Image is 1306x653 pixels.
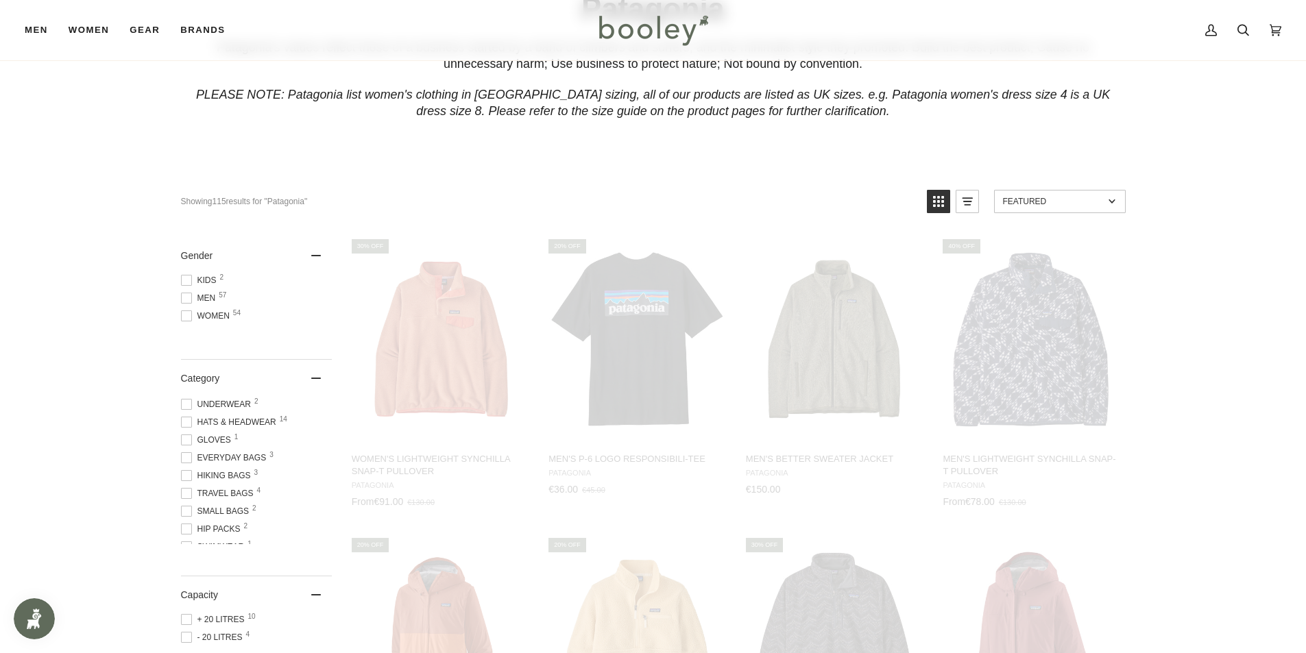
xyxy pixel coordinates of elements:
span: + 20 Litres [181,613,249,626]
span: 3 [269,452,274,458]
span: 2 [254,398,258,405]
span: Kids [181,274,221,286]
span: 54 [233,310,241,317]
span: Everyday Bags [181,452,271,464]
span: Underwear [181,398,255,410]
span: 14 [280,416,287,423]
span: 57 [219,292,226,299]
img: Booley [593,10,713,50]
span: 4 [257,487,261,494]
a: View grid mode [927,190,950,213]
span: Hip Packs [181,523,245,535]
span: Men [25,23,48,37]
span: 2 [220,274,224,281]
span: Women [181,310,234,322]
span: Small Bags [181,505,254,517]
span: - 20 Litres [181,631,247,643]
span: Travel Bags [181,487,258,500]
span: Featured [1003,197,1104,206]
span: Gloves [181,434,235,446]
span: Category [181,373,220,384]
a: Sort options [994,190,1126,213]
span: 2 [243,523,247,530]
iframe: Button to open loyalty program pop-up [14,598,55,639]
span: 10 [248,613,256,620]
span: Gender [181,250,213,261]
span: 3 [254,469,258,476]
div: Showing results for "Patagonia" [181,190,917,213]
span: 1 [234,434,239,441]
span: Capacity [181,589,218,600]
span: 1 [247,541,252,547]
a: View list mode [956,190,979,213]
span: 4 [246,631,250,638]
span: Hats & Headwear [181,416,280,428]
span: Hiking Bags [181,469,255,482]
span: Gear [130,23,160,37]
span: Brands [180,23,225,37]
span: Women [69,23,109,37]
span: Swimwear [181,541,249,553]
span: 2 [252,505,256,512]
b: 115 [213,197,226,206]
span: Men [181,292,220,304]
em: PLEASE NOTE: Patagonia list women's clothing in [GEOGRAPHIC_DATA] sizing, all of our products are... [196,88,1110,119]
